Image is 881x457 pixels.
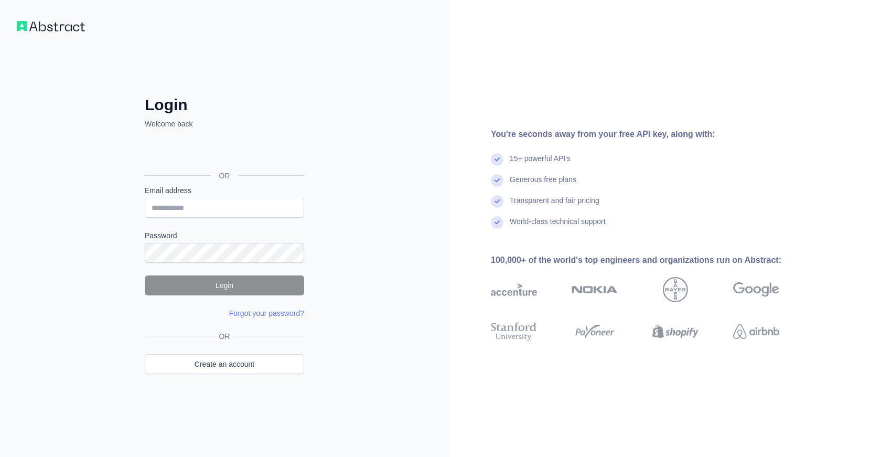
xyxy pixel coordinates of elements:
[211,171,239,181] span: OR
[145,119,304,129] p: Welcome back
[572,277,618,302] img: nokia
[145,354,304,374] a: Create an account
[663,277,688,302] img: bayer
[491,128,813,141] div: You're seconds away from your free API key, along with:
[491,174,503,187] img: check mark
[510,195,599,216] div: Transparent and fair pricing
[145,95,304,114] h2: Login
[145,230,304,241] label: Password
[652,320,699,343] img: shopify
[491,277,537,302] img: accenture
[491,254,813,267] div: 100,000+ of the world's top engineers and organizations run on Abstract:
[491,195,503,208] img: check mark
[491,320,537,343] img: stanford university
[491,216,503,229] img: check mark
[733,320,779,343] img: airbnb
[733,277,779,302] img: google
[572,320,618,343] img: payoneer
[145,275,304,295] button: Login
[229,309,304,317] a: Forgot your password?
[17,21,85,31] img: Workflow
[215,331,234,342] span: OR
[145,185,304,196] label: Email address
[510,153,571,174] div: 15+ powerful API's
[510,216,606,237] div: World-class technical support
[510,174,576,195] div: Generous free plans
[491,153,503,166] img: check mark
[139,141,307,164] iframe: Bouton "Se connecter avec Google"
